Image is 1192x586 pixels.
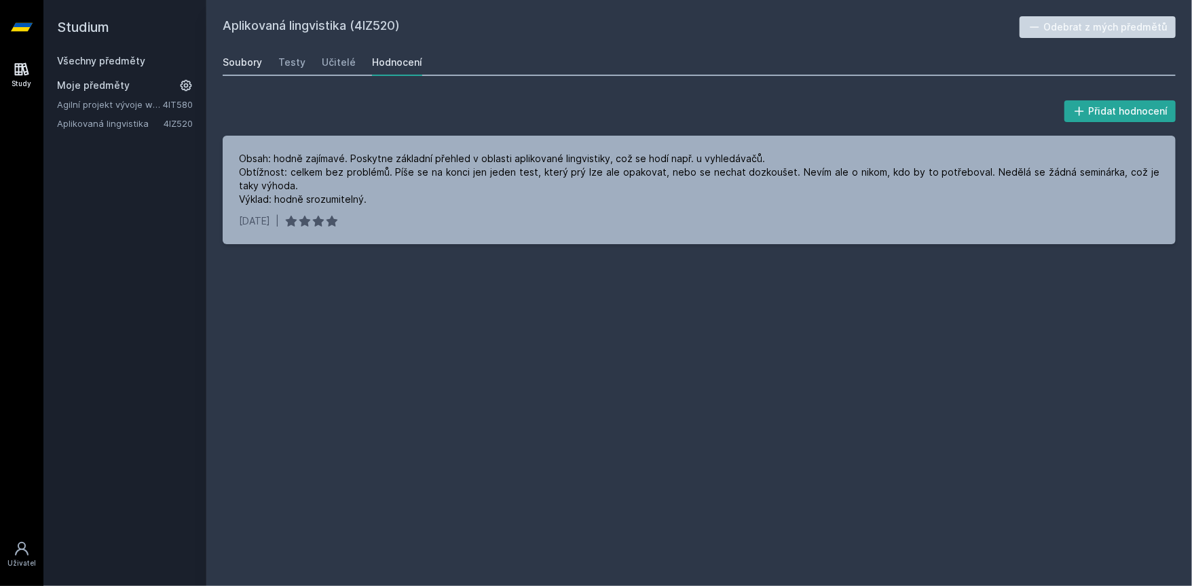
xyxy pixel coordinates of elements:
[223,56,262,69] div: Soubory
[57,98,163,111] a: Agilní projekt vývoje webové aplikace
[239,152,1159,206] div: Obsah: hodně zajímavé. Poskytne základní přehled v oblasti aplikované lingvistiky, což se hodí na...
[1020,16,1176,38] button: Odebrat z mých předmětů
[163,99,193,110] a: 4IT580
[276,214,279,228] div: |
[57,117,164,130] a: Aplikovaná lingvistika
[223,49,262,76] a: Soubory
[278,49,305,76] a: Testy
[223,16,1020,38] h2: Aplikovaná lingvistika (4IZ520)
[164,118,193,129] a: 4IZ520
[322,49,356,76] a: Učitelé
[372,56,422,69] div: Hodnocení
[239,214,270,228] div: [DATE]
[7,558,36,568] div: Uživatel
[322,56,356,69] div: Učitelé
[3,54,41,96] a: Study
[3,534,41,575] a: Uživatel
[1064,100,1176,122] button: Přidat hodnocení
[57,79,130,92] span: Moje předměty
[57,55,145,66] a: Všechny předměty
[372,49,422,76] a: Hodnocení
[12,79,32,89] div: Study
[278,56,305,69] div: Testy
